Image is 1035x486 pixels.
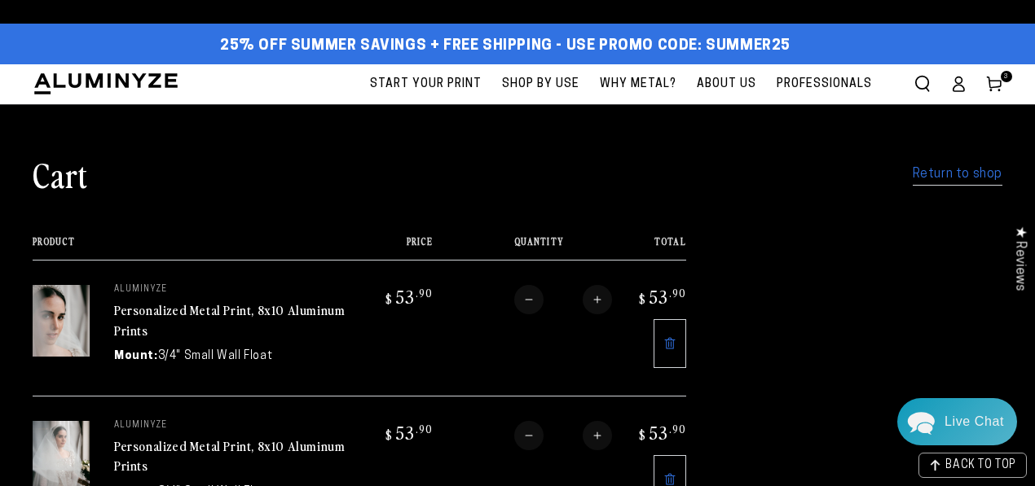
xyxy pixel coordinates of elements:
span: About Us [697,74,756,94]
span: Shop By Use [502,74,579,94]
a: Professionals [769,64,880,104]
th: Quantity [433,236,612,260]
span: Why Metal? [600,74,676,94]
span: BACK TO TOP [945,460,1016,471]
span: 3 [1004,71,1009,82]
th: Total [612,236,686,260]
bdi: 53 [383,285,433,308]
sup: .90 [669,286,686,300]
bdi: 53 [636,285,686,308]
a: Why Metal? [592,64,685,104]
a: Remove 8"x10" Rectangle White Glossy Aluminyzed Photo [654,319,686,368]
span: $ [639,291,646,307]
sup: .90 [416,422,433,436]
input: Quantity for Personalized Metal Print, 8x10 Aluminum Prints [544,421,583,450]
th: Product [33,236,359,260]
sup: .90 [416,286,433,300]
a: Start Your Print [362,64,490,104]
input: Quantity for Personalized Metal Print, 8x10 Aluminum Prints [544,285,583,314]
div: Contact Us Directly [945,398,1004,445]
img: Aluminyze [33,72,179,96]
th: Price [359,236,433,260]
a: Shop By Use [494,64,588,104]
a: Return to shop [913,163,1002,186]
div: Click to open Judge.me floating reviews tab [1004,213,1035,304]
dd: 3/4" Small Wall Float [158,348,273,365]
summary: Search our site [905,66,940,102]
span: 25% off Summer Savings + Free Shipping - Use Promo Code: SUMMER25 [220,37,791,55]
a: Personalized Metal Print, 8x10 Aluminum Prints [114,436,345,475]
div: Chat widget toggle [897,398,1017,445]
span: $ [639,427,646,443]
span: Professionals [777,74,872,94]
span: $ [385,291,393,307]
img: 8"x10" Rectangle White Glossy Aluminyzed Photo [33,285,90,357]
dt: Mount: [114,348,158,365]
h1: Cart [33,153,88,195]
bdi: 53 [383,421,433,444]
a: Personalized Metal Print, 8x10 Aluminum Prints [114,300,345,339]
span: Start Your Print [370,74,482,94]
p: aluminyze [114,421,359,431]
span: $ [385,427,393,443]
p: aluminyze [114,285,359,295]
a: About Us [689,64,764,104]
bdi: 53 [636,421,686,444]
sup: .90 [669,422,686,436]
